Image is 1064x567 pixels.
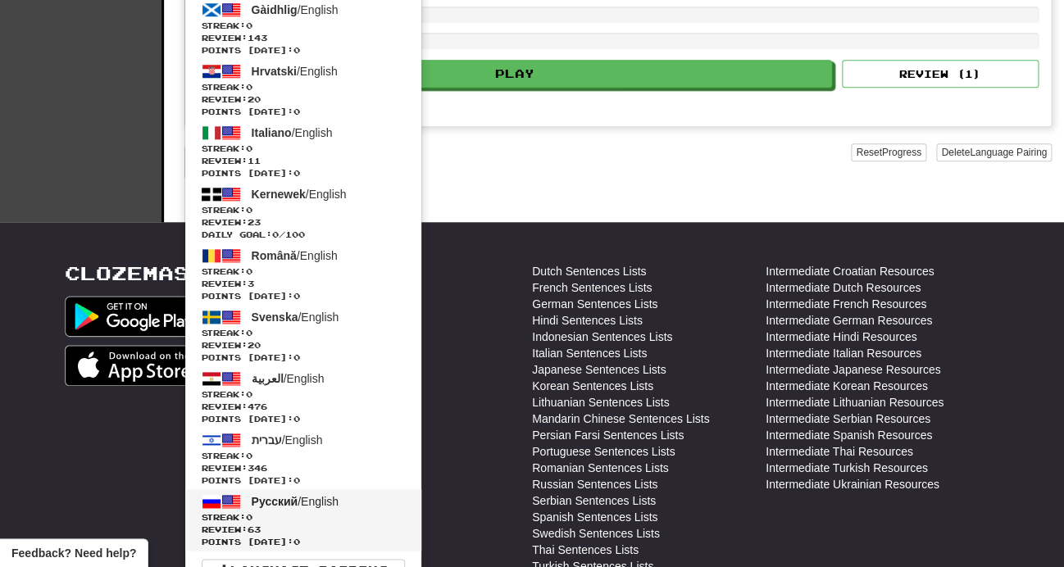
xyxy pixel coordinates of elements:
[202,229,405,241] span: Daily Goal: / 100
[185,243,421,305] a: Română/EnglishStreak:0 Review:3Points [DATE]:0
[65,296,202,337] img: Get it on Google Play
[11,545,136,561] span: Open feedback widget
[202,265,405,278] span: Streak:
[532,509,657,525] a: Spanish Sentences Lists
[202,81,405,93] span: Streak:
[246,389,252,399] span: 0
[532,411,709,427] a: Mandarin Chinese Sentences Lists
[202,388,405,401] span: Streak:
[252,188,306,201] span: Kernewek
[185,305,421,366] a: Svenska/EnglishStreak:0 Review:20Points [DATE]:0
[202,106,405,118] span: Points [DATE]: 0
[202,278,405,290] span: Review: 3
[766,411,930,427] a: Intermediate Serbian Resources
[202,167,405,179] span: Points [DATE]: 0
[766,345,921,361] a: Intermediate Italian Resources
[766,312,932,329] a: Intermediate German Resources
[202,143,405,155] span: Streak:
[202,524,405,536] span: Review: 63
[246,328,252,338] span: 0
[202,511,405,524] span: Streak:
[252,249,338,262] span: / English
[532,329,672,345] a: Indonesian Sentences Lists
[532,476,657,492] a: Russian Sentences Lists
[252,188,347,201] span: / English
[252,495,339,508] span: / English
[532,378,653,394] a: Korean Sentences Lists
[185,120,421,182] a: Italiano/EnglishStreak:0 Review:11Points [DATE]:0
[202,216,405,229] span: Review: 23
[246,82,252,92] span: 0
[252,65,338,78] span: / English
[202,401,405,413] span: Review: 476
[851,143,925,161] button: ResetProgress
[252,126,333,139] span: / English
[252,311,339,324] span: / English
[766,378,928,394] a: Intermediate Korean Resources
[252,3,298,16] span: Gàidhlig
[532,394,669,411] a: Lithuanian Sentences Lists
[202,204,405,216] span: Streak:
[532,492,656,509] a: Serbian Sentences Lists
[766,329,916,345] a: Intermediate Hindi Resources
[252,311,298,324] span: Svenska
[970,147,1047,158] span: Language Pairing
[766,427,932,443] a: Intermediate Spanish Resources
[532,361,666,378] a: Japanese Sentences Lists
[532,427,684,443] a: Persian Farsi Sentences Lists
[202,462,405,474] span: Review: 346
[185,182,421,243] a: Kernewek/EnglishStreak:0 Review:23Daily Goal:0/100
[766,394,944,411] a: Intermediate Lithuanian Resources
[252,495,298,508] span: Русский
[202,290,405,302] span: Points [DATE]: 0
[202,413,405,425] span: Points [DATE]: 0
[842,60,1039,88] button: Review (1)
[532,443,675,460] a: Portuguese Sentences Lists
[202,352,405,364] span: Points [DATE]: 0
[532,460,669,476] a: Romanian Sentences Lists
[246,451,252,460] span: 0
[532,345,647,361] a: Italian Sentences Lists
[185,59,421,120] a: Hrvatski/EnglishStreak:0 Review:20Points [DATE]:0
[252,433,323,447] span: / English
[272,229,279,239] span: 0
[252,65,297,78] span: Hrvatski
[65,263,234,283] a: Clozemaster
[252,372,325,385] span: / English
[246,512,252,522] span: 0
[202,474,405,487] span: Points [DATE]: 0
[246,205,252,215] span: 0
[766,361,940,378] a: Intermediate Japanese Resources
[766,476,939,492] a: Intermediate Ukrainian Resources
[532,542,639,558] a: Thai Sentences Lists
[532,279,652,296] a: French Sentences Lists
[202,450,405,462] span: Streak:
[202,327,405,339] span: Streak:
[252,372,284,385] span: العربية
[202,339,405,352] span: Review: 20
[185,489,421,551] a: Русский/EnglishStreak:0 Review:63Points [DATE]:0
[766,460,928,476] a: Intermediate Turkish Resources
[532,263,646,279] a: Dutch Sentences Lists
[532,525,660,542] a: Swedish Sentences Lists
[882,147,921,158] span: Progress
[252,249,297,262] span: Română
[65,345,203,386] img: Get it on App Store
[766,443,913,460] a: Intermediate Thai Resources
[252,433,282,447] span: עברית
[202,20,405,32] span: Streak:
[198,60,832,88] button: Play
[202,155,405,167] span: Review: 11
[252,126,292,139] span: Italiano
[185,428,421,489] a: עברית/EnglishStreak:0 Review:346Points [DATE]:0
[246,143,252,153] span: 0
[532,312,643,329] a: Hindi Sentences Lists
[532,296,657,312] a: German Sentences Lists
[766,279,921,296] a: Intermediate Dutch Resources
[766,263,934,279] a: Intermediate Croatian Resources
[185,366,421,428] a: العربية/EnglishStreak:0 Review:476Points [DATE]:0
[202,536,405,548] span: Points [DATE]: 0
[936,143,1052,161] button: DeleteLanguage Pairing
[252,3,339,16] span: / English
[246,266,252,276] span: 0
